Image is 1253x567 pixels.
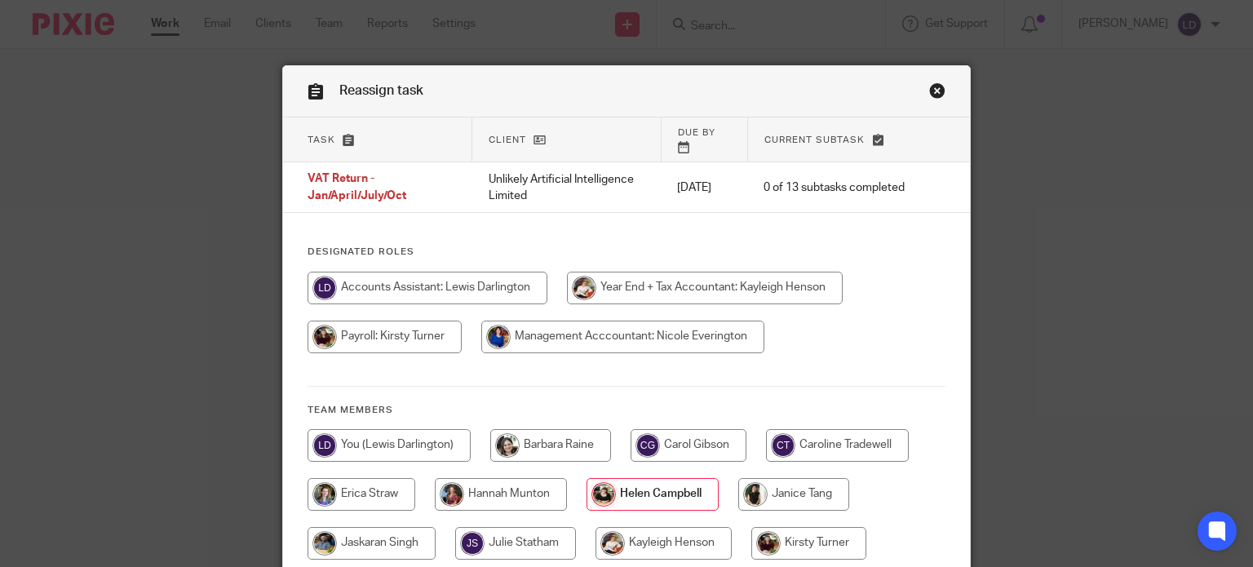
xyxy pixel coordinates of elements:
span: Client [489,135,526,144]
span: VAT Return - Jan/April/July/Oct [308,174,406,202]
span: Reassign task [339,84,423,97]
h4: Designated Roles [308,246,946,259]
p: [DATE] [677,179,731,196]
h4: Team members [308,404,946,417]
span: Current subtask [764,135,865,144]
span: Task [308,135,335,144]
span: Due by [678,128,715,137]
td: 0 of 13 subtasks completed [747,162,921,213]
a: Close this dialog window [929,82,945,104]
p: Unlikely Artificial Intelligence Limited [489,171,644,205]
